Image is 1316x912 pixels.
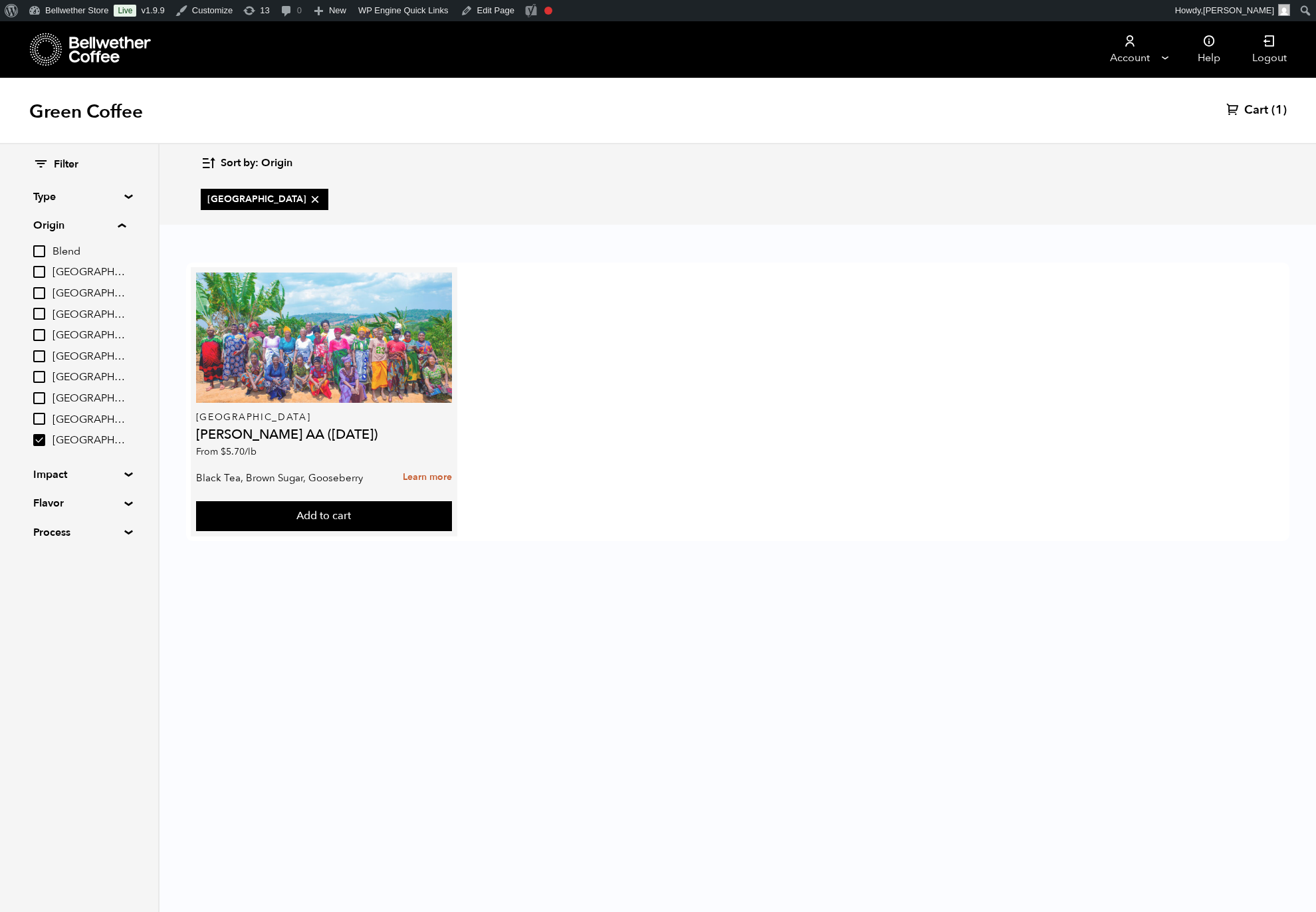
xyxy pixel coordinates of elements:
a: Help [1182,21,1236,78]
span: Cart [1244,102,1268,118]
summary: Origin [33,217,126,233]
span: [GEOGRAPHIC_DATA] [53,392,126,406]
a: Live [114,5,136,17]
h1: Green Coffee [29,100,143,124]
span: [GEOGRAPHIC_DATA] [53,286,126,301]
p: [GEOGRAPHIC_DATA] [196,413,453,422]
input: [GEOGRAPHIC_DATA] [33,413,45,425]
span: Sort by: Origin [221,156,292,171]
span: [GEOGRAPHIC_DATA] [53,370,126,385]
span: /lb [245,445,257,458]
span: [GEOGRAPHIC_DATA] [53,308,126,322]
span: Filter [54,158,78,172]
input: [GEOGRAPHIC_DATA] [33,287,45,299]
h4: [PERSON_NAME] AA ([DATE]) [196,428,453,441]
p: Black Tea, Brown Sugar, Gooseberry [196,468,370,488]
bdi: 5.70 [221,445,257,458]
button: Sort by: Origin [201,148,292,179]
a: Learn more [403,463,452,492]
summary: Process [33,524,125,540]
span: [GEOGRAPHIC_DATA] [53,328,126,343]
span: [PERSON_NAME] [1203,5,1274,15]
span: [GEOGRAPHIC_DATA] [53,265,126,280]
input: [GEOGRAPHIC_DATA] [33,266,45,278]
input: [GEOGRAPHIC_DATA] [33,308,45,320]
button: Add to cart [196,501,453,532]
input: [GEOGRAPHIC_DATA] [33,371,45,383]
a: Account [1089,21,1170,78]
input: [GEOGRAPHIC_DATA] [33,350,45,362]
a: Logout [1236,21,1303,78]
input: Blend [33,245,45,257]
summary: Type [33,189,125,205]
span: [GEOGRAPHIC_DATA] [53,433,126,448]
input: [GEOGRAPHIC_DATA] [33,329,45,341]
span: (1) [1271,102,1287,118]
input: [GEOGRAPHIC_DATA] [33,392,45,404]
span: $ [221,445,226,458]
span: [GEOGRAPHIC_DATA] [207,193,322,206]
span: Blend [53,245,126,259]
summary: Flavor [33,495,125,511]
span: From [196,445,257,458]
span: [GEOGRAPHIC_DATA] [53,350,126,364]
span: [GEOGRAPHIC_DATA] [53,413,126,427]
div: Focus keyphrase not set [544,7,552,15]
input: [GEOGRAPHIC_DATA] [33,434,45,446]
a: Cart (1) [1226,102,1287,118]
summary: Impact [33,467,125,483]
